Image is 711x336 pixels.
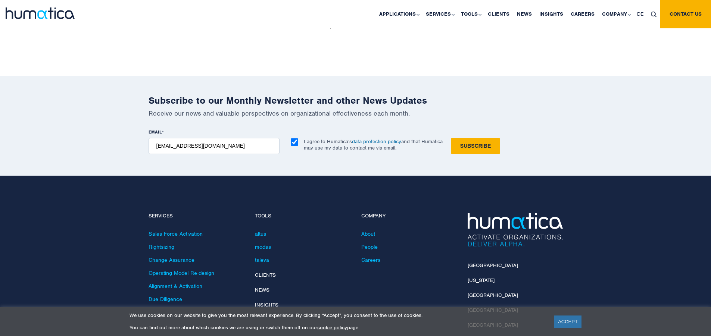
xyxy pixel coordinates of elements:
[149,283,202,289] a: Alignment & Activation
[451,138,500,154] input: Subscribe
[651,12,657,17] img: search_icon
[130,324,545,331] p: You can find out more about which cookies we are using or switch them off on our page.
[468,292,518,298] a: [GEOGRAPHIC_DATA]
[361,213,456,219] h4: Company
[468,277,495,283] a: [US_STATE]
[149,95,563,106] h2: Subscribe to our Monthly Newsletter and other News Updates
[554,315,581,328] a: ACCEPT
[255,244,271,250] a: modas
[255,287,269,293] a: News
[255,230,266,237] a: altus
[291,138,298,146] input: I agree to Humatica’sdata protection policyand that Humatica may use my data to contact me via em...
[149,270,214,276] a: Operating Model Re-design
[352,138,401,145] a: data protection policy
[255,272,276,278] a: Clients
[149,109,563,117] p: Receive our news and valuable perspectives on organizational effectiveness each month.
[149,138,280,154] input: name@company.com
[361,244,378,250] a: People
[255,257,269,263] a: taleva
[130,312,545,318] p: We use cookies on our website to give you the most relevant experience. By clicking “Accept”, you...
[361,230,375,237] a: About
[255,302,278,308] a: Insights
[361,257,380,263] a: Careers
[149,230,203,237] a: Sales Force Activation
[317,324,347,331] a: cookie policy
[637,11,643,17] span: DE
[304,138,443,151] p: I agree to Humatica’s and that Humatica may use my data to contact me via email.
[149,257,194,263] a: Change Assurance
[468,213,563,246] img: Humatica
[149,296,182,302] a: Due Diligence
[6,7,75,19] img: logo
[255,213,350,219] h4: Tools
[149,244,174,250] a: Rightsizing
[468,262,518,269] a: [GEOGRAPHIC_DATA]
[149,129,162,135] span: EMAIL
[149,213,244,219] h4: Services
